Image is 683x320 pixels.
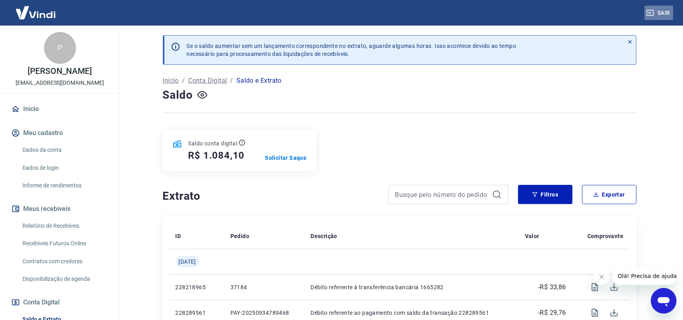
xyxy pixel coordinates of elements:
[582,185,637,204] button: Exportar
[10,124,110,142] button: Meu cadastro
[19,271,110,287] a: Disponibilização de agenda
[19,253,110,270] a: Contratos com credores
[594,269,610,285] iframe: Fechar mensagem
[188,149,245,162] h5: R$ 1.084,10
[176,232,181,240] p: ID
[605,278,624,297] span: Download
[230,309,298,317] p: PAY-20250934789468
[10,100,110,118] a: Início
[19,177,110,194] a: Informe de rendimentos
[176,309,218,317] p: 228289561
[163,76,179,85] a: Início
[163,87,193,103] h4: Saldo
[188,139,238,147] p: Saldo conta digital
[587,232,623,240] p: Comprovante
[395,189,489,201] input: Busque pelo número do pedido
[19,142,110,158] a: Dados da conta
[236,76,282,85] p: Saldo e Extrato
[28,67,92,76] p: [PERSON_NAME]
[525,232,539,240] p: Valor
[311,232,338,240] p: Descrição
[311,309,513,317] p: Débito referente ao pagamento com saldo da transação 228289561
[311,283,513,291] p: Débito referente à transferência bancária 1665282
[44,32,76,64] div: P
[518,185,573,204] button: Filtros
[19,235,110,252] a: Recebíveis Futuros Online
[16,79,104,87] p: [EMAIL_ADDRESS][DOMAIN_NAME]
[585,278,605,297] span: Visualizar
[163,188,379,204] h4: Extrato
[188,76,227,85] a: Conta Digital
[187,42,517,58] p: Se o saldo aumentar sem um lançamento correspondente no extrato, aguarde algumas horas. Isso acon...
[230,283,298,291] p: 37184
[645,6,673,20] button: Sair
[182,76,185,85] p: /
[179,258,196,266] span: [DATE]
[19,160,110,176] a: Dados de login
[538,282,566,292] p: -R$ 33,86
[10,200,110,218] button: Meus recebíveis
[176,283,218,291] p: 228218965
[10,0,62,25] img: Vindi
[5,6,67,12] span: Olá! Precisa de ajuda?
[538,308,566,318] p: -R$ 29,76
[613,267,677,285] iframe: Mensagem da empresa
[265,154,307,162] a: Solicitar Saque
[651,288,677,314] iframe: Botão para abrir a janela de mensagens
[230,232,249,240] p: Pedido
[230,76,233,85] p: /
[10,294,110,311] button: Conta Digital
[19,218,110,234] a: Relatório de Recebíveis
